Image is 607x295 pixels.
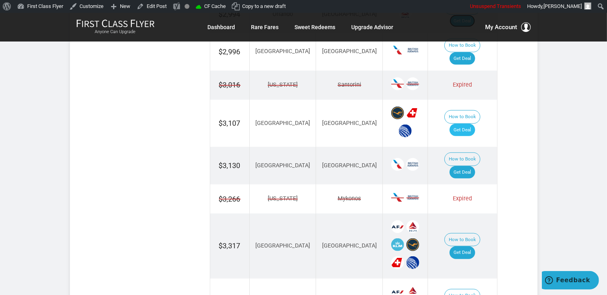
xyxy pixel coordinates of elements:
span: British Airways [406,158,419,171]
button: My Account [486,22,531,32]
span: $3,130 [219,161,241,170]
a: Upgrade Advisor [352,20,394,34]
iframe: Opens a widget where you can find more information [542,271,599,291]
button: How to Book [444,233,480,247]
span: American Airlines [391,191,404,204]
span: [GEOGRAPHIC_DATA] [322,162,377,169]
a: Get Deal [450,124,475,137]
span: My Account [486,22,517,32]
span: [GEOGRAPHIC_DATA] [322,242,377,249]
span: American Airlines [391,77,404,90]
span: United [399,125,412,137]
span: [GEOGRAPHIC_DATA] [255,48,310,55]
a: Rare Fares [251,20,279,34]
span: Mykonos [338,195,361,203]
a: Get Deal [450,246,475,259]
span: [US_STATE] [268,81,298,89]
span: $3,266 [219,194,241,204]
span: Swiss [406,107,419,119]
span: Delta Airlines [406,220,419,233]
span: American Airlines [391,44,404,57]
span: Unsuspend Transients [470,3,521,9]
a: First Class FlyerAnyone Can Upgrade [76,19,155,35]
button: How to Book [444,110,480,124]
span: Air France [391,220,404,233]
span: Expired [453,81,472,88]
button: How to Book [444,152,480,166]
span: United [406,256,419,269]
span: British Airways [406,44,419,57]
button: How to Book [444,39,480,52]
span: [GEOGRAPHIC_DATA] [255,120,310,127]
span: [US_STATE] [268,195,298,203]
span: Swiss [391,256,404,269]
span: [PERSON_NAME] [543,3,582,9]
a: Get Deal [450,52,475,65]
span: [GEOGRAPHIC_DATA] [255,162,310,169]
span: Santorini [338,81,361,89]
span: $3,016 [219,80,241,90]
span: [GEOGRAPHIC_DATA] [322,48,377,55]
span: KLM [391,238,404,251]
span: $3,317 [219,242,241,250]
span: [GEOGRAPHIC_DATA] [322,120,377,127]
span: Lufthansa [406,238,419,251]
span: $3,107 [219,119,241,127]
small: Anyone Can Upgrade [76,29,155,35]
span: British Airways [406,77,419,90]
a: Dashboard [208,20,235,34]
span: [GEOGRAPHIC_DATA] [255,242,310,249]
a: Sweet Redeems [295,20,336,34]
span: Expired [453,195,472,202]
span: Lufthansa [391,107,404,119]
span: British Airways [406,191,419,204]
img: First Class Flyer [76,19,155,28]
span: $2,996 [219,48,241,56]
a: Get Deal [450,166,475,179]
span: American Airlines [391,158,404,171]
